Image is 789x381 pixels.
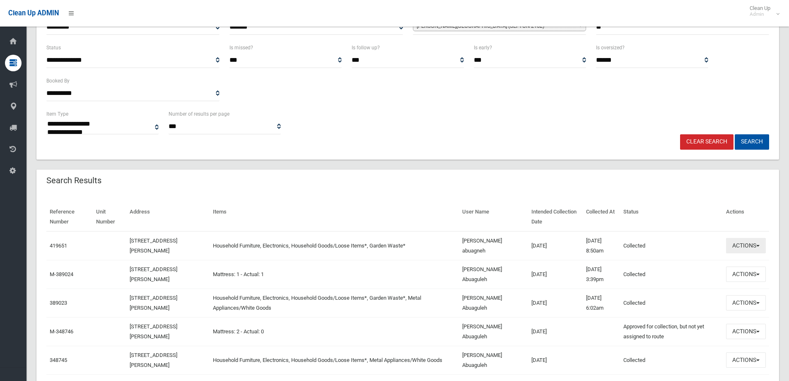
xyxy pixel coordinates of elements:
td: [DATE] [528,231,583,260]
label: Number of results per page [169,109,229,119]
td: Household Furniture, Electronics, Household Goods/Loose Items*, Garden Waste* [210,231,459,260]
a: [STREET_ADDRESS][PERSON_NAME] [130,295,177,311]
td: Collected [620,231,723,260]
td: [DATE] [528,317,583,346]
td: [PERSON_NAME] Abuaguleh [459,346,528,374]
button: Actions [726,352,766,368]
a: 419651 [50,243,67,249]
td: Household Furniture, Electronics, Household Goods/Loose Items*, Metal Appliances/White Goods [210,346,459,374]
label: Status [46,43,61,52]
th: User Name [459,203,528,231]
label: Is missed? [229,43,253,52]
td: Mattress: 2 - Actual: 0 [210,317,459,346]
a: 389023 [50,300,67,306]
td: Collected [620,346,723,374]
a: 348745 [50,357,67,363]
td: [DATE] 6:02am [583,289,620,317]
td: [DATE] [528,289,583,317]
td: Collected [620,289,723,317]
th: Intended Collection Date [528,203,583,231]
td: [DATE] 3:39pm [583,260,620,289]
a: [STREET_ADDRESS][PERSON_NAME] [130,238,177,254]
label: Is oversized? [596,43,625,52]
span: Clean Up [746,5,779,17]
th: Collected At [583,203,620,231]
small: Admin [750,11,770,17]
a: [STREET_ADDRESS][PERSON_NAME] [130,266,177,282]
span: Clean Up ADMIN [8,9,59,17]
a: Clear Search [680,134,734,150]
label: Item Type [46,109,68,119]
label: Is early? [474,43,492,52]
th: Address [126,203,210,231]
a: [STREET_ADDRESS][PERSON_NAME] [130,323,177,340]
label: Is follow up? [352,43,380,52]
button: Actions [726,295,766,311]
td: [PERSON_NAME] Abuaguleh [459,317,528,346]
label: Booked By [46,76,70,85]
a: [STREET_ADDRESS][PERSON_NAME] [130,352,177,368]
button: Actions [726,267,766,282]
th: Items [210,203,459,231]
th: Reference Number [46,203,93,231]
button: Actions [726,324,766,339]
td: Mattress: 1 - Actual: 1 [210,260,459,289]
th: Status [620,203,723,231]
button: Search [735,134,769,150]
td: [PERSON_NAME] Abuaguleh [459,289,528,317]
td: [PERSON_NAME] Abuaguleh [459,260,528,289]
header: Search Results [36,172,111,189]
th: Actions [723,203,769,231]
td: [DATE] [528,260,583,289]
td: Collected [620,260,723,289]
th: Unit Number [93,203,126,231]
a: M-348746 [50,328,73,335]
td: [PERSON_NAME] abuagneh [459,231,528,260]
a: M-389024 [50,271,73,277]
button: Actions [726,238,766,253]
td: Household Furniture, Electronics, Household Goods/Loose Items*, Garden Waste*, Metal Appliances/W... [210,289,459,317]
td: [DATE] 8:50am [583,231,620,260]
td: Approved for collection, but not yet assigned to route [620,317,723,346]
td: [DATE] [528,346,583,374]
